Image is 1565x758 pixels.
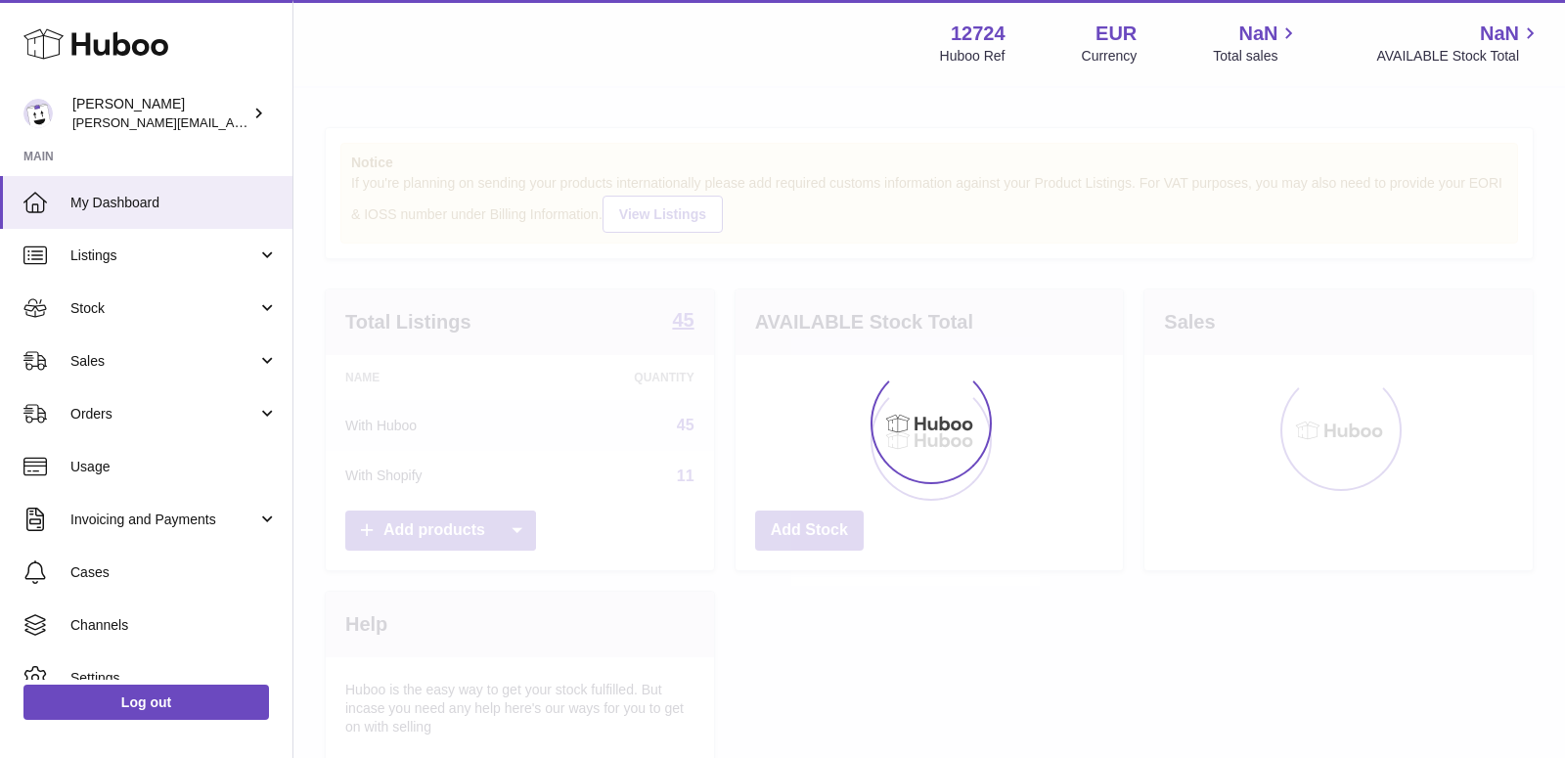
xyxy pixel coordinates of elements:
[951,21,1006,47] strong: 12724
[70,246,257,265] span: Listings
[70,352,257,371] span: Sales
[1376,47,1542,66] span: AVAILABLE Stock Total
[70,563,278,582] span: Cases
[940,47,1006,66] div: Huboo Ref
[72,95,248,132] div: [PERSON_NAME]
[23,685,269,720] a: Log out
[70,299,257,318] span: Stock
[1213,47,1300,66] span: Total sales
[70,511,257,529] span: Invoicing and Payments
[1376,21,1542,66] a: NaN AVAILABLE Stock Total
[70,616,278,635] span: Channels
[1095,21,1137,47] strong: EUR
[72,114,392,130] span: [PERSON_NAME][EMAIL_ADDRESS][DOMAIN_NAME]
[70,194,278,212] span: My Dashboard
[1213,21,1300,66] a: NaN Total sales
[1480,21,1519,47] span: NaN
[70,458,278,476] span: Usage
[1238,21,1277,47] span: NaN
[70,669,278,688] span: Settings
[1082,47,1138,66] div: Currency
[23,99,53,128] img: sebastian@ffern.co
[70,405,257,424] span: Orders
